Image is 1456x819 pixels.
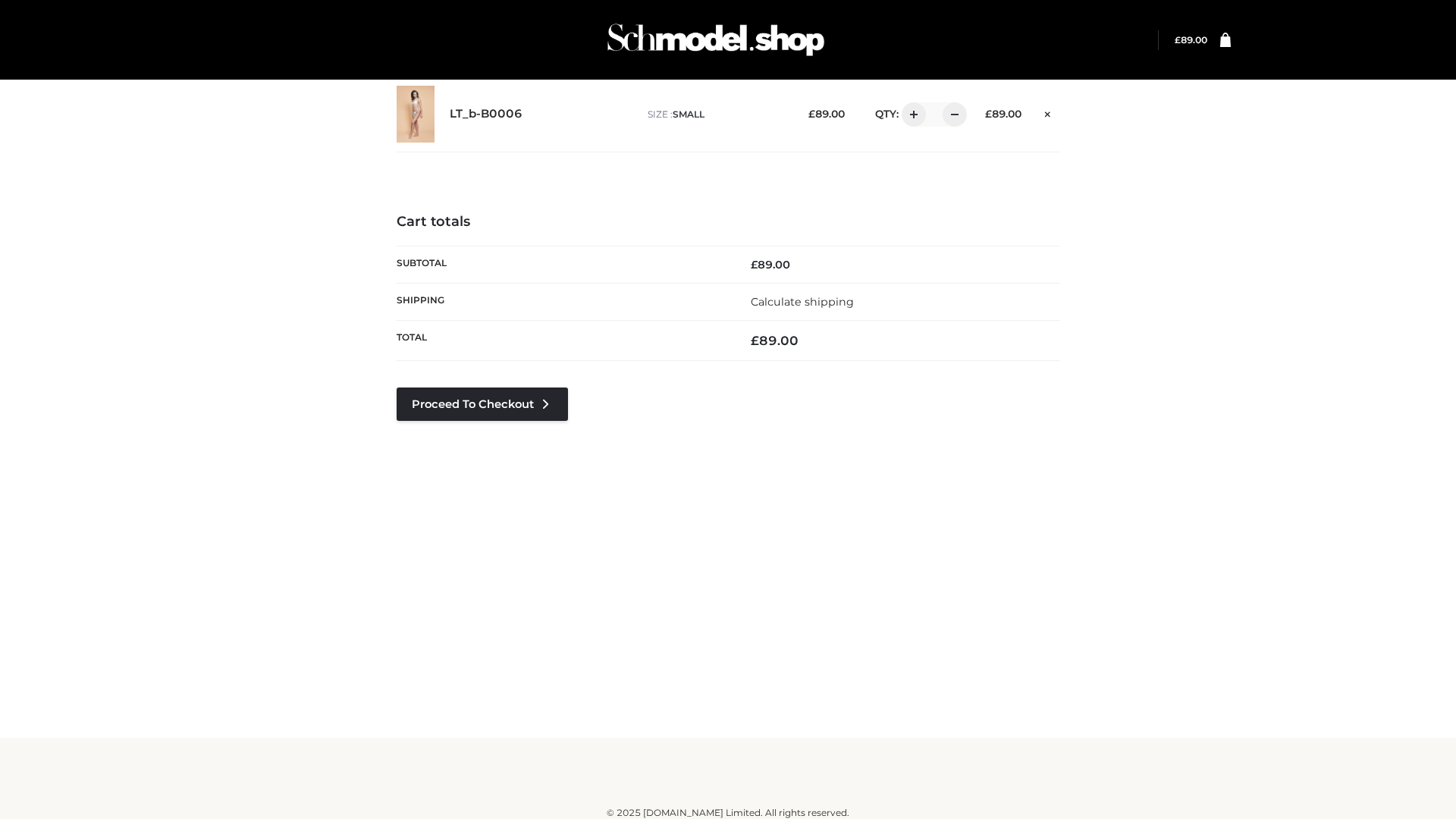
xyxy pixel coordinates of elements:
p: size : [648,108,785,121]
h4: Cart totals [397,214,1059,231]
bdi: 89.00 [751,333,799,348]
a: Remove this item [1037,102,1059,122]
a: Calculate shipping [751,295,854,309]
a: £89.00 [1175,34,1207,45]
span: £ [808,108,815,120]
div: QTY: [860,102,962,127]
th: Subtotal [397,246,728,283]
th: Shipping [397,283,728,320]
bdi: 89.00 [985,108,1021,120]
a: LT_b-B0006 [450,107,522,121]
a: Proceed to Checkout [397,388,568,421]
span: £ [985,108,992,120]
bdi: 89.00 [751,258,790,271]
span: £ [1175,34,1181,45]
span: £ [751,333,759,348]
img: Schmodel Admin 964 [602,10,830,70]
span: £ [751,258,758,271]
th: Total [397,321,728,361]
span: SMALL [673,108,704,120]
bdi: 89.00 [808,108,845,120]
bdi: 89.00 [1175,34,1207,45]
